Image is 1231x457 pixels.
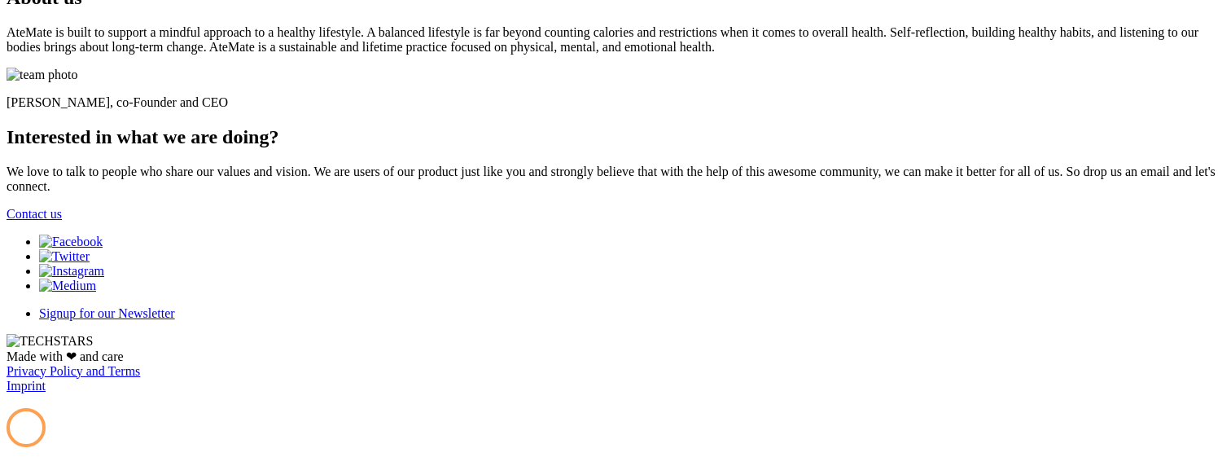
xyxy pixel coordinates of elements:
[7,379,46,393] a: Imprint
[39,306,175,320] a: Signup for our Newsletter
[7,25,1224,55] p: AteMate is built to support a mindful approach to a healthy lifestyle. A balanced lifestyle is fa...
[39,235,103,249] img: Facebook
[7,349,1224,379] div: Made with ❤ and care
[7,95,1224,110] p: [PERSON_NAME], co-Founder and CEO
[7,364,140,378] a: Privacy Policy and Terms
[7,334,93,349] img: TECHSTARS
[39,264,104,279] img: Instagram
[7,68,78,82] img: team photo
[7,126,1224,148] h2: Interested in what we are doing?
[7,165,1224,194] p: We love to talk to people who share our values and vision. We are users of our product just like ...
[7,207,62,221] a: Contact us
[39,249,90,264] img: Twitter
[39,279,96,293] img: Medium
